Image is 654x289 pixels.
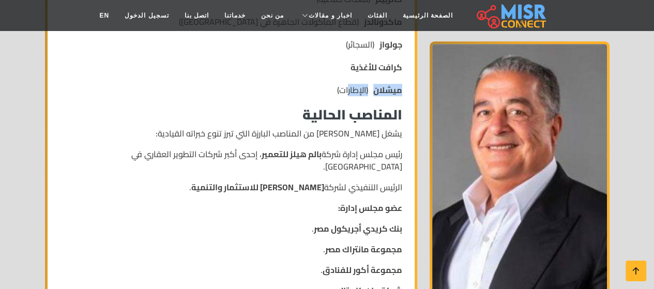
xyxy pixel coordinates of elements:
strong: كرافت للأغذية [351,59,402,75]
strong: [PERSON_NAME] للاستثمار والتنمية [191,179,324,195]
a: الفئات [360,6,395,25]
span: اخبار و مقالات [309,11,352,20]
p: . [60,222,402,235]
p: رئيس مجلس إدارة شركة ، إحدى أكبر شركات التطوير العقاري في [GEOGRAPHIC_DATA]. [60,148,402,173]
strong: مجموعة مانتراك مصر [325,241,402,257]
strong: المناصب الحالية [302,102,402,127]
p: يشغل [PERSON_NAME] من المناصب البارزة التي تبرز تنوع خبراته القيادية: [60,127,402,140]
a: خدماتنا [217,6,253,25]
a: الصفحة الرئيسية [395,6,461,25]
p: (السجائر) [346,38,402,51]
strong: بالم هيلز للتعمير [262,146,322,162]
p: الرئيس التنفيذي لشركة . [60,181,402,193]
p: (الإطارات) [337,84,402,96]
p: . [60,264,402,276]
strong: عضو مجلس إدارة: [338,200,402,216]
a: تسجيل الدخول [117,6,176,25]
a: EN [92,6,117,25]
a: اخبار و مقالات [292,6,360,25]
strong: مجموعة أكور للفنادق [323,262,402,278]
strong: بنك كريدي أجريكول مصر [314,221,402,236]
a: اتصل بنا [177,6,217,25]
a: من نحن [253,6,292,25]
strong: ميشلان [373,82,402,98]
img: main.misr_connect [477,3,546,28]
strong: جولواز [379,37,402,52]
p: . [60,243,402,255]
